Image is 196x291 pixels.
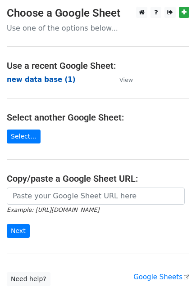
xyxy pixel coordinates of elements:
[133,273,189,281] a: Google Sheets
[7,130,41,143] a: Select...
[7,7,189,20] h3: Choose a Google Sheet
[7,60,189,71] h4: Use a recent Google Sheet:
[7,188,185,205] input: Paste your Google Sheet URL here
[7,76,76,84] a: new data base (1)
[7,224,30,238] input: Next
[7,112,189,123] h4: Select another Google Sheet:
[119,76,133,83] small: View
[7,173,189,184] h4: Copy/paste a Google Sheet URL:
[7,272,50,286] a: Need help?
[7,23,189,33] p: Use one of the options below...
[110,76,133,84] a: View
[7,206,99,213] small: Example: [URL][DOMAIN_NAME]
[151,248,196,291] iframe: Chat Widget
